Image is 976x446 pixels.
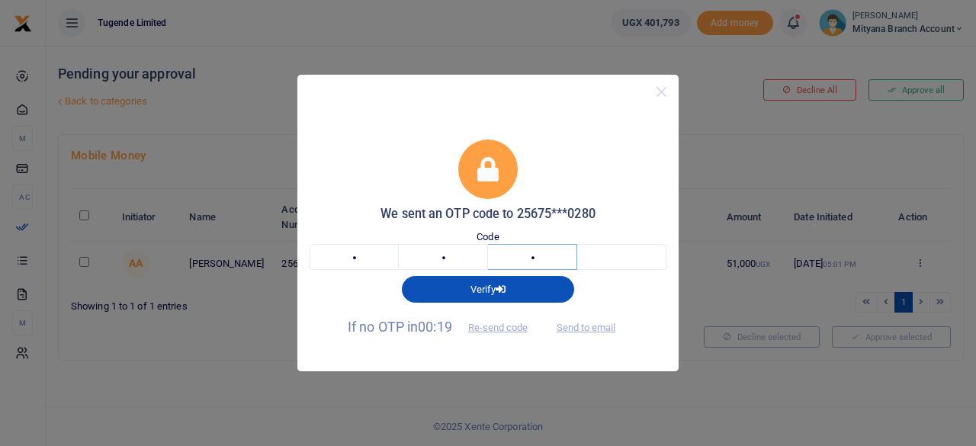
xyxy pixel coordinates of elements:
[402,276,574,302] button: Verify
[348,319,541,335] span: If no OTP in
[310,207,666,222] h5: We sent an OTP code to 25675***0280
[477,229,499,245] label: Code
[650,81,673,103] button: Close
[418,319,452,335] span: 00:19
